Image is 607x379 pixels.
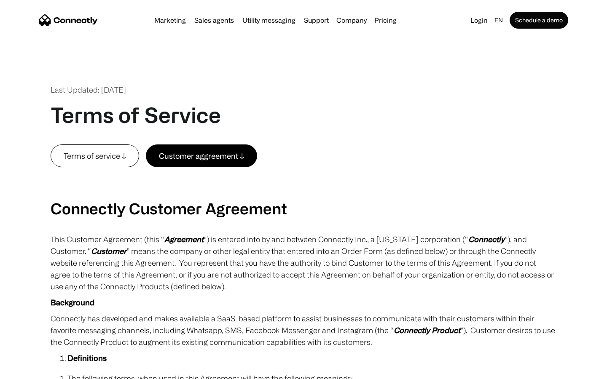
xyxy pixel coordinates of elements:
[301,17,332,24] a: Support
[51,167,556,179] p: ‍
[67,354,107,362] strong: Definitions
[494,14,503,26] div: en
[510,12,568,29] a: Schedule a demo
[394,326,460,334] em: Connectly Product
[8,363,51,376] aside: Language selected: English
[159,150,244,162] div: Customer aggreement ↓
[64,150,126,162] div: Terms of service ↓
[51,312,556,348] p: Connectly has developed and makes available a SaaS-based platform to assist businesses to communi...
[91,247,126,255] em: Customer
[467,14,491,26] a: Login
[371,17,400,24] a: Pricing
[51,183,556,195] p: ‍
[191,17,237,24] a: Sales agents
[51,84,126,96] div: Last Updated: [DATE]
[239,17,299,24] a: Utility messaging
[336,14,367,26] div: Company
[51,199,556,217] h2: Connectly Customer Agreement
[51,233,556,292] p: This Customer Agreement (this “ ”) is entered into by and between Connectly Inc., a [US_STATE] co...
[17,364,51,376] ul: Language list
[51,102,221,128] h1: Terms of Service
[164,235,204,243] em: Agreement
[51,298,94,307] strong: Background
[468,235,505,243] em: Connectly
[151,17,189,24] a: Marketing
